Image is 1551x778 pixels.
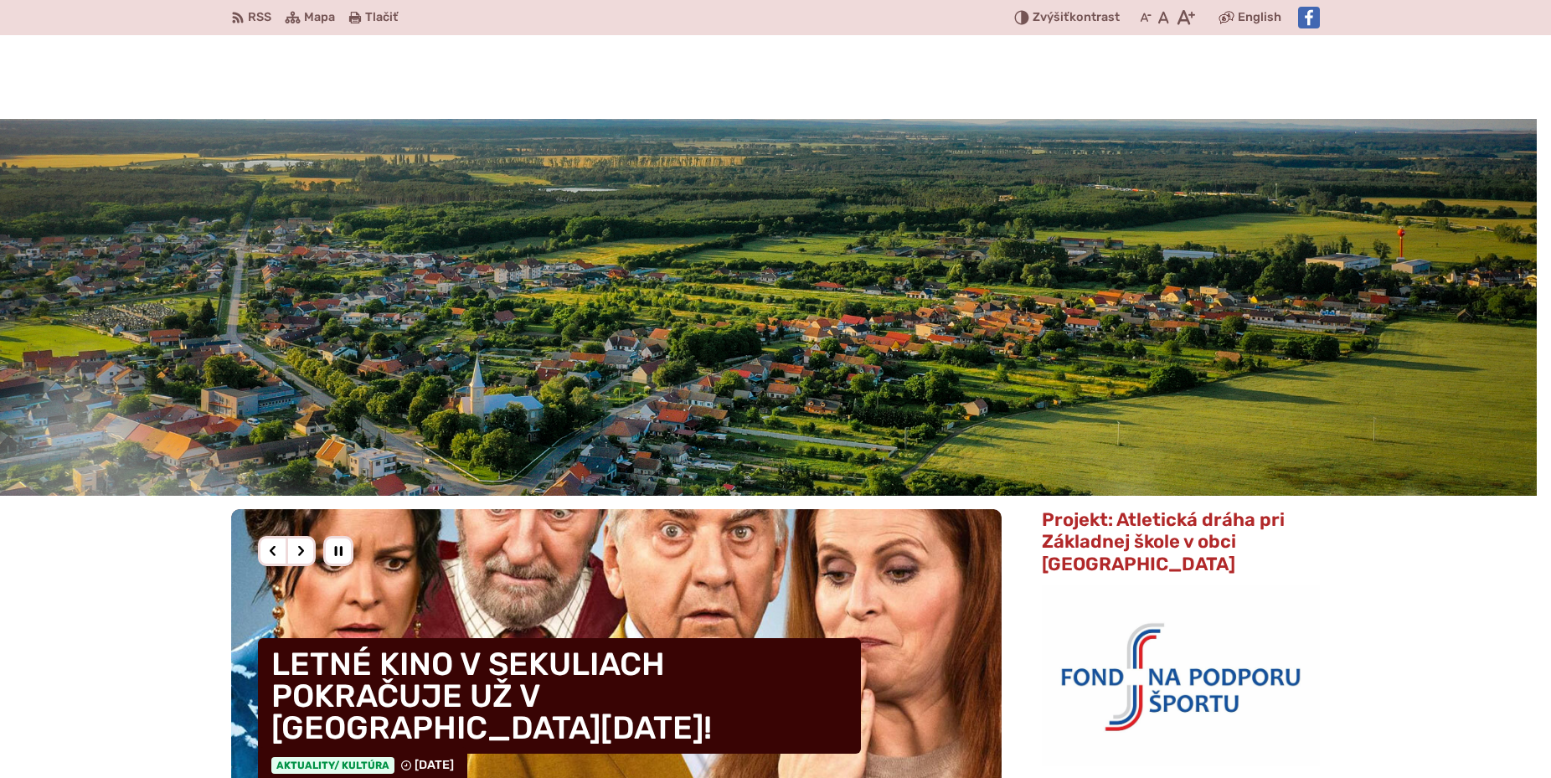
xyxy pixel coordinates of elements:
h4: LETNÉ KINO V SEKULIACH POKRAČUJE UŽ V [GEOGRAPHIC_DATA][DATE]! [258,638,861,754]
img: logo_fnps.png [1042,585,1320,765]
span: Projekt: Atletická dráha pri Základnej škole v obci [GEOGRAPHIC_DATA] [1042,508,1285,575]
span: Mapa [304,8,335,28]
span: Tlačiť [365,11,398,25]
a: English [1234,8,1285,28]
span: Aktuality [271,757,394,774]
span: English [1238,8,1281,28]
div: Nasledujúci slajd [286,536,316,566]
div: Predošlý slajd [258,536,288,566]
div: Pozastaviť pohyb slajdera [323,536,353,566]
span: kontrast [1033,11,1120,25]
span: Zvýšiť [1033,10,1069,24]
img: Prejsť na Facebook stránku [1298,7,1320,28]
span: [DATE] [415,758,454,772]
span: / Kultúra [334,760,389,771]
span: RSS [248,8,271,28]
